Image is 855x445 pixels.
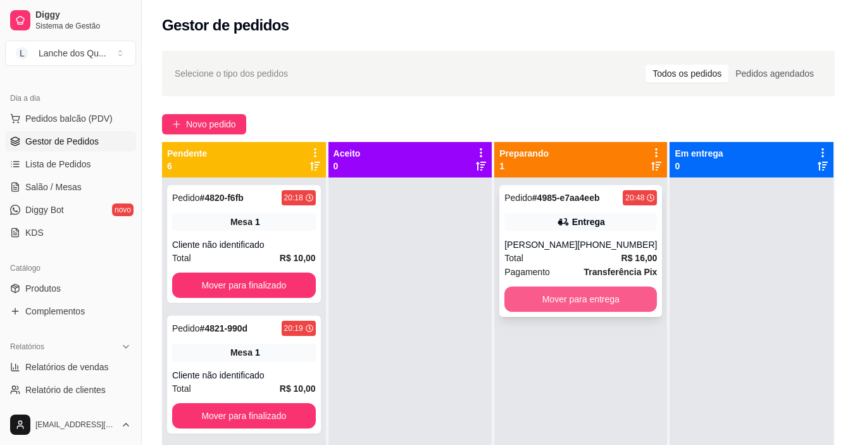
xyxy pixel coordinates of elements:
[334,160,361,172] p: 0
[5,177,136,197] a: Salão / Mesas
[5,5,136,35] a: DiggySistema de Gestão
[334,147,361,160] p: Aceito
[172,193,200,203] span: Pedido
[646,65,728,82] div: Todos os pedidos
[172,273,316,298] button: Mover para finalizado
[39,47,106,60] div: Lanche dos Qu ...
[186,117,236,131] span: Novo pedido
[167,160,207,172] p: 6
[25,282,61,295] span: Produtos
[167,147,207,160] p: Pendente
[162,15,289,35] h2: Gestor de pedidos
[172,120,181,129] span: plus
[230,216,253,228] span: Mesa
[532,193,600,203] strong: # 4985-e7aa4eeb
[25,226,44,239] span: KDS
[25,112,113,125] span: Pedidos balcão (PDV)
[5,131,136,152] a: Gestor de Pedidos
[675,160,723,172] p: 0
[5,357,136,377] a: Relatórios de vendas
[172,382,191,396] span: Total
[172,323,200,333] span: Pedido
[504,193,532,203] span: Pedido
[172,369,316,382] div: Cliente não identificado
[280,384,316,394] strong: R$ 10,00
[284,323,303,333] div: 20:19
[584,267,657,277] strong: Transferência Pix
[5,258,136,278] div: Catálogo
[499,160,549,172] p: 1
[25,361,109,373] span: Relatórios de vendas
[5,154,136,174] a: Lista de Pedidos
[25,384,106,396] span: Relatório de clientes
[499,147,549,160] p: Preparando
[5,278,136,299] a: Produtos
[35,10,131,21] span: Diggy
[675,147,723,160] p: Em entrega
[577,238,657,251] div: [PHONE_NUMBER]
[625,193,644,203] div: 20:48
[572,216,605,228] div: Entrega
[5,380,136,400] a: Relatório de clientes
[200,323,248,333] strong: # 4821-990d
[284,193,303,203] div: 20:18
[5,88,136,108] div: Dia a dia
[35,420,116,430] span: [EMAIL_ADDRESS][DOMAIN_NAME]
[25,135,99,148] span: Gestor de Pedidos
[25,305,85,318] span: Complementos
[504,251,523,265] span: Total
[280,253,316,263] strong: R$ 10,00
[5,222,136,243] a: KDS
[504,287,657,312] button: Mover para entrega
[172,238,316,251] div: Cliente não identificado
[5,403,136,423] a: Relatório de mesas
[5,108,136,129] button: Pedidos balcão (PDV)
[728,65,821,82] div: Pedidos agendados
[175,67,288,81] span: Selecione o tipo dos pedidos
[621,253,658,263] strong: R$ 16,00
[5,301,136,321] a: Complementos
[35,21,131,31] span: Sistema de Gestão
[5,41,136,66] button: Select a team
[504,265,550,279] span: Pagamento
[172,403,316,429] button: Mover para finalizado
[162,114,246,134] button: Novo pedido
[25,203,64,216] span: Diggy Bot
[504,238,577,251] div: [PERSON_NAME]
[16,47,28,60] span: L
[200,193,244,203] strong: # 4820-f6fb
[5,410,136,440] button: [EMAIL_ADDRESS][DOMAIN_NAME]
[172,251,191,265] span: Total
[25,158,91,171] span: Lista de Pedidos
[255,216,260,228] div: 1
[230,346,253,359] span: Mesa
[255,346,260,359] div: 1
[5,200,136,220] a: Diggy Botnovo
[10,342,44,352] span: Relatórios
[25,181,82,193] span: Salão / Mesas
